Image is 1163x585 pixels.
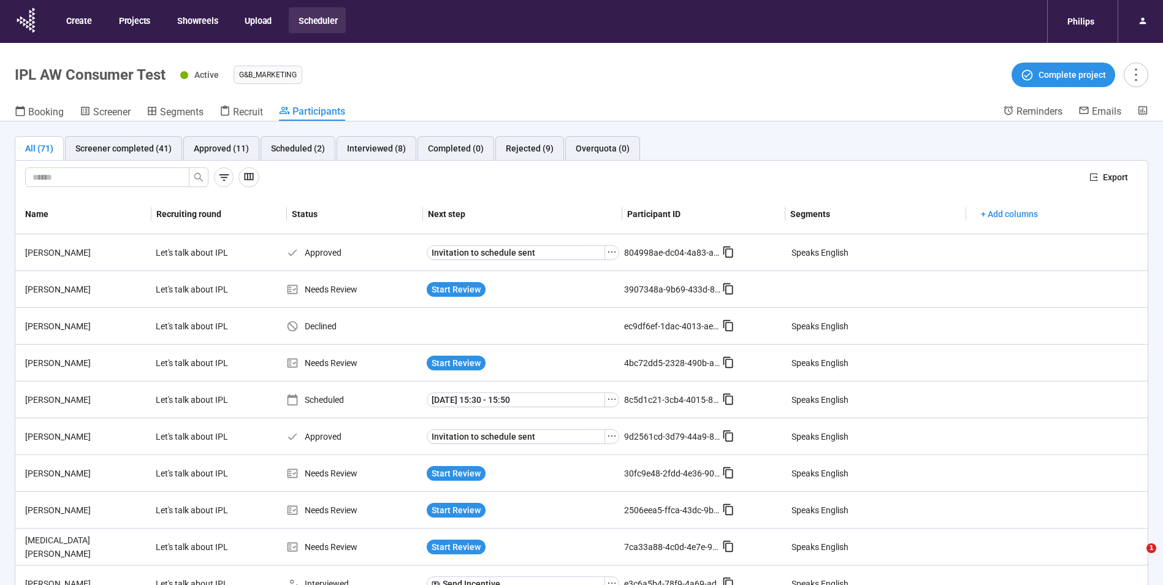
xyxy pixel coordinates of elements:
[604,245,619,260] button: ellipsis
[624,467,722,480] div: 30fc9e48-2fdd-4e36-9087-51143b8958db
[427,540,486,554] button: Start Review
[624,283,722,296] div: 3907348a-9b69-433d-8630-ceed1f1d4f62
[151,278,243,301] div: Let's talk about IPL
[423,194,622,234] th: Next step
[624,393,722,407] div: 8c5d1c21-3cb4-4015-8d37-8bb95e13d927
[427,356,486,370] button: Start Review
[432,503,481,517] span: Start Review
[28,106,64,118] span: Booking
[604,429,619,444] button: ellipsis
[20,283,151,296] div: [PERSON_NAME]
[286,356,422,370] div: Needs Review
[235,7,280,33] button: Upload
[271,142,325,155] div: Scheduled (2)
[347,142,406,155] div: Interviewed (8)
[93,106,131,118] span: Screener
[1012,63,1115,87] button: Complete project
[791,467,848,480] div: Speaks English
[1080,167,1138,187] button: exportExport
[292,105,345,117] span: Participants
[1078,105,1121,120] a: Emails
[427,392,605,407] button: [DATE] 15:30 - 15:50
[80,105,131,121] a: Screener
[1121,543,1151,573] iframe: Intercom live chat
[151,241,243,264] div: Let's talk about IPL
[109,7,159,33] button: Projects
[151,194,288,234] th: Recruiting round
[1103,170,1128,184] span: Export
[432,430,535,443] span: Invitation to schedule sent
[607,394,617,404] span: ellipsis
[151,388,243,411] div: Let's talk about IPL
[427,282,486,297] button: Start Review
[233,106,263,118] span: Recruit
[25,142,53,155] div: All (71)
[286,430,422,443] div: Approved
[151,351,243,375] div: Let's talk about IPL
[1127,66,1144,83] span: more
[428,142,484,155] div: Completed (0)
[189,167,208,187] button: search
[160,106,204,118] span: Segments
[287,194,423,234] th: Status
[289,7,346,33] button: Scheduler
[20,393,151,407] div: [PERSON_NAME]
[1016,105,1062,117] span: Reminders
[1146,543,1156,553] span: 1
[194,172,204,182] span: search
[15,66,166,83] h1: IPL AW Consumer Test
[167,7,226,33] button: Showreels
[791,319,848,333] div: Speaks English
[432,467,481,480] span: Start Review
[1003,105,1062,120] a: Reminders
[427,466,486,481] button: Start Review
[791,503,848,517] div: Speaks English
[432,246,535,259] span: Invitation to schedule sent
[286,283,422,296] div: Needs Review
[279,105,345,121] a: Participants
[151,535,243,559] div: Let's talk about IPL
[624,430,722,443] div: 9d2561cd-3d79-44a9-81d7-319cdb8935e3
[604,392,619,407] button: ellipsis
[981,207,1038,221] span: + Add columns
[286,246,422,259] div: Approved
[427,245,605,260] button: Invitation to schedule sent
[624,356,722,370] div: 4bc72dd5-2328-490b-aaac-b2695e7c09bf
[20,430,151,443] div: [PERSON_NAME]
[624,540,722,554] div: 7ca33a88-4c0d-4e7e-927a-676f1e8af931
[427,503,486,518] button: Start Review
[151,499,243,522] div: Let's talk about IPL
[20,503,151,517] div: [PERSON_NAME]
[427,429,605,444] button: Invitation to schedule sent
[791,393,848,407] div: Speaks English
[607,431,617,441] span: ellipsis
[194,70,219,80] span: Active
[56,7,101,33] button: Create
[1039,68,1106,82] span: Complete project
[607,247,617,257] span: ellipsis
[20,533,151,560] div: [MEDICAL_DATA][PERSON_NAME]
[432,283,481,296] span: Start Review
[506,142,554,155] div: Rejected (9)
[576,142,630,155] div: Overquota (0)
[1124,63,1148,87] button: more
[151,315,243,338] div: Let's talk about IPL
[791,356,848,370] div: Speaks English
[75,142,172,155] div: Screener completed (41)
[151,462,243,485] div: Let's talk about IPL
[624,503,722,517] div: 2506eea5-ffca-43dc-9b86-547678210b57
[791,430,848,443] div: Speaks English
[20,246,151,259] div: [PERSON_NAME]
[20,467,151,480] div: [PERSON_NAME]
[1060,10,1102,33] div: Philips
[791,246,848,259] div: Speaks English
[1092,105,1121,117] span: Emails
[432,540,481,554] span: Start Review
[791,540,848,554] div: Speaks English
[432,356,481,370] span: Start Review
[194,142,249,155] div: Approved (11)
[286,467,422,480] div: Needs Review
[622,194,785,234] th: Participant ID
[20,356,151,370] div: [PERSON_NAME]
[151,425,243,448] div: Let's talk about IPL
